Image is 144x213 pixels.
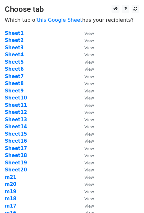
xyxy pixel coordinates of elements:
small: View [84,146,94,151]
small: View [84,139,94,144]
small: View [84,96,94,100]
small: View [84,168,94,172]
small: View [84,153,94,158]
a: Sheet12 [5,109,27,115]
a: Sheet2 [5,37,24,43]
a: View [78,146,94,151]
a: Sheet10 [5,95,27,101]
a: this Google Sheet [37,17,82,23]
a: View [78,203,94,209]
small: View [84,103,94,108]
a: View [78,174,94,180]
small: View [84,45,94,50]
small: View [84,182,94,187]
a: View [78,30,94,36]
h3: Choose tab [5,5,139,14]
a: View [78,153,94,158]
small: View [84,110,94,115]
a: m19 [5,189,17,194]
a: Sheet19 [5,160,27,166]
a: Sheet4 [5,52,24,58]
a: View [78,109,94,115]
small: View [84,89,94,93]
small: View [84,52,94,57]
small: View [84,175,94,180]
a: View [78,124,94,130]
a: View [78,131,94,137]
a: View [78,52,94,58]
a: Sheet7 [5,74,24,79]
a: m21 [5,174,17,180]
a: View [78,66,94,72]
a: m20 [5,181,17,187]
small: View [84,196,94,201]
a: Sheet9 [5,88,24,94]
a: Sheet1 [5,30,24,36]
a: m17 [5,203,17,209]
a: View [78,95,94,101]
small: View [84,67,94,72]
small: View [84,204,94,209]
a: m18 [5,196,17,201]
a: View [78,59,94,65]
small: View [84,31,94,36]
small: View [84,117,94,122]
a: View [78,196,94,201]
a: Sheet3 [5,45,24,51]
small: View [84,189,94,194]
a: Sheet13 [5,117,27,122]
small: View [84,132,94,137]
a: View [78,45,94,51]
a: Sheet11 [5,102,27,108]
small: View [84,161,94,165]
a: View [78,88,94,94]
a: Sheet18 [5,153,27,158]
a: View [78,102,94,108]
a: View [78,181,94,187]
a: Sheet17 [5,146,27,151]
a: View [78,167,94,173]
small: View [84,74,94,79]
a: View [78,189,94,194]
a: Sheet8 [5,81,24,86]
small: View [84,38,94,43]
a: Sheet16 [5,138,27,144]
small: View [84,124,94,129]
a: Sheet6 [5,66,24,72]
a: View [78,81,94,86]
a: View [78,74,94,79]
small: View [84,60,94,65]
a: View [78,160,94,166]
a: View [78,117,94,122]
a: View [78,138,94,144]
a: Sheet5 [5,59,24,65]
a: Sheet15 [5,131,27,137]
a: Sheet14 [5,124,27,130]
small: View [84,81,94,86]
a: Sheet20 [5,167,27,173]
